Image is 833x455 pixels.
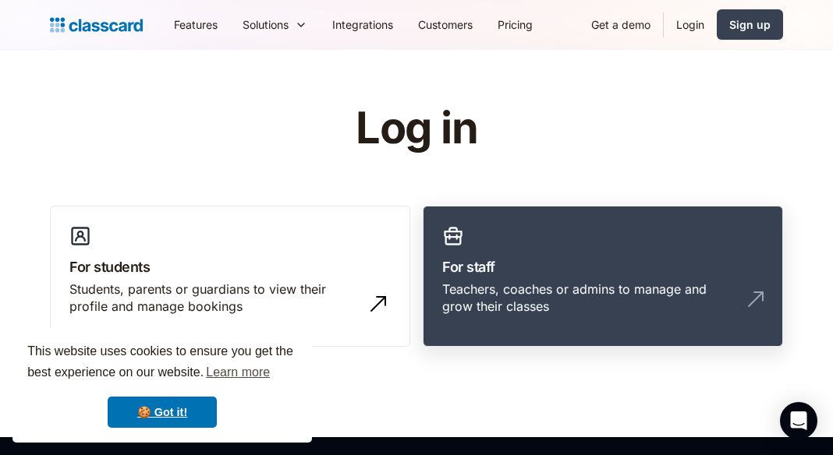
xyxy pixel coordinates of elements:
span: This website uses cookies to ensure you get the best experience on our website. [27,342,297,384]
a: For staffTeachers, coaches or admins to manage and grow their classes [423,206,783,347]
a: dismiss cookie message [108,397,217,428]
div: Solutions [230,7,320,42]
h3: For students [69,256,391,277]
a: Customers [406,7,485,42]
div: Students, parents or guardians to view their profile and manage bookings [69,280,360,316]
div: Teachers, coaches or admins to manage and grow their classes [442,280,732,316]
div: cookieconsent [12,327,312,443]
a: For studentsStudents, parents or guardians to view their profile and manage bookings [50,206,410,347]
a: Integrations [320,7,406,42]
h1: Log in [169,104,665,153]
a: Pricing [485,7,545,42]
h3: For staff [442,256,764,277]
a: Login [664,7,717,42]
div: Open Intercom Messenger [780,402,817,439]
a: Features [161,7,230,42]
a: Sign up [717,9,783,40]
div: Sign up [729,16,771,33]
a: Get a demo [579,7,663,42]
div: Solutions [243,16,289,33]
a: Logo [50,14,143,36]
a: learn more about cookies [204,361,272,384]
